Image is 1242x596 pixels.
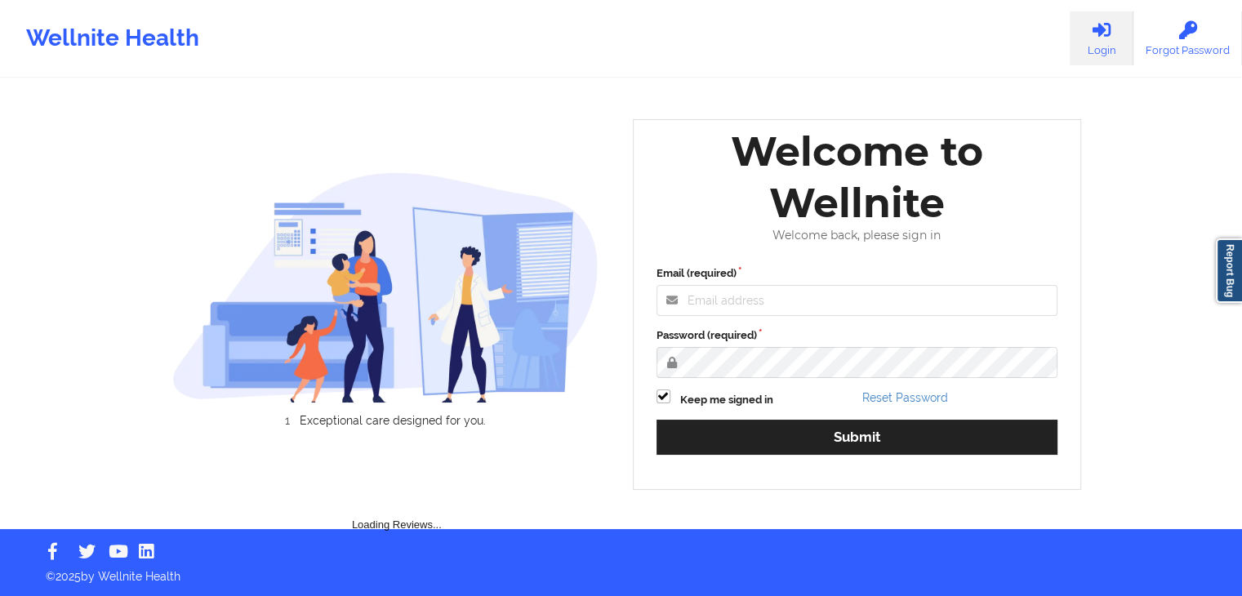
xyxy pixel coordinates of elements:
[645,126,1070,229] div: Welcome to Wellnite
[862,391,948,404] a: Reset Password
[1070,11,1133,65] a: Login
[657,327,1058,344] label: Password (required)
[680,392,773,408] label: Keep me signed in
[657,285,1058,316] input: Email address
[34,557,1208,585] p: © 2025 by Wellnite Health
[1133,11,1242,65] a: Forgot Password
[172,171,599,403] img: wellnite-auth-hero_200.c722682e.png
[172,455,621,533] div: Loading Reviews...
[187,414,599,427] li: Exceptional care designed for you.
[657,265,1058,282] label: Email (required)
[657,420,1058,455] button: Submit
[1216,238,1242,303] a: Report Bug
[645,229,1070,242] div: Welcome back, please sign in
